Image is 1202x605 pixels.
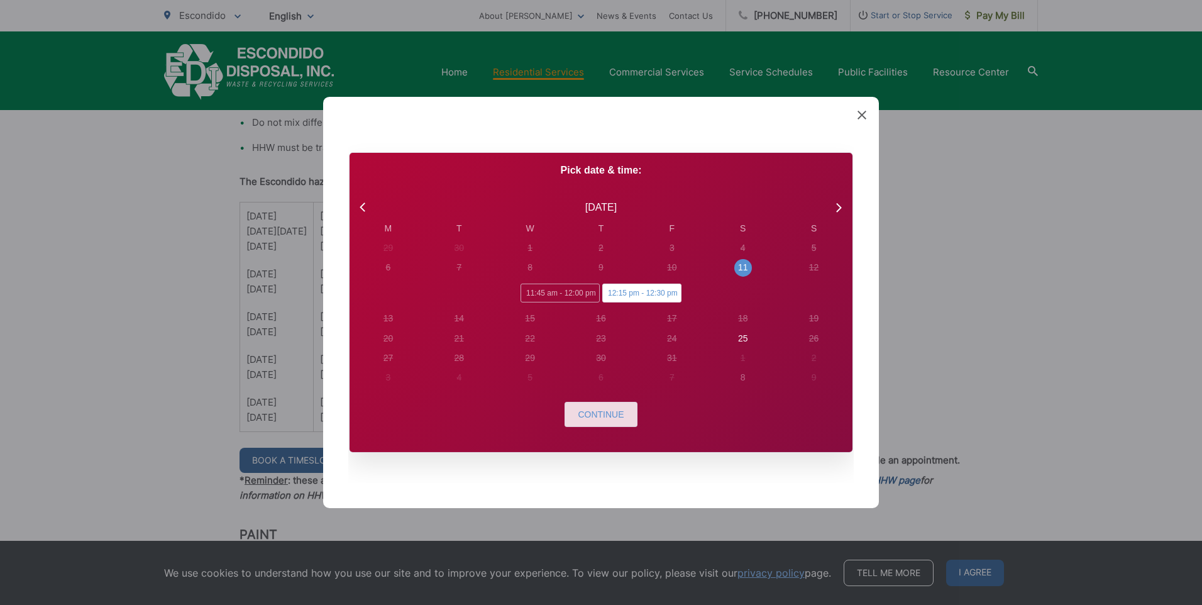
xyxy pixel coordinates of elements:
div: 21 [454,332,464,345]
div: 3 [670,241,675,255]
div: 7 [670,371,675,384]
button: Continue [565,402,637,427]
div: 31 [667,352,677,365]
div: 4 [741,241,746,255]
div: S [707,222,778,235]
div: 30 [596,352,606,365]
div: 5 [812,241,817,255]
div: F [636,222,707,235]
div: 22 [525,332,535,345]
div: 16 [596,312,606,325]
div: 6 [386,261,391,274]
div: 24 [667,332,677,345]
div: 18 [738,312,748,325]
div: 1 [741,352,746,365]
div: 13 [383,312,394,325]
div: 4 [456,371,461,384]
div: [DATE] [585,200,617,215]
div: 29 [525,352,535,365]
p: Pick date & time: [350,163,852,178]
span: Continue [578,409,624,419]
div: 19 [809,312,819,325]
div: 20 [383,332,394,345]
div: M [353,222,424,235]
div: 28 [454,352,464,365]
div: 23 [596,332,606,345]
div: T [566,222,637,235]
span: 12:15 pm - 12:30 pm [602,284,681,302]
div: 27 [383,352,394,365]
div: 25 [738,332,748,345]
div: 29 [383,241,394,255]
div: 7 [456,261,461,274]
div: 6 [598,371,604,384]
div: 2 [598,241,604,255]
div: T [424,222,495,235]
div: 5 [527,371,532,384]
div: 26 [809,332,819,345]
div: 9 [598,261,604,274]
div: 9 [812,371,817,384]
div: 12 [809,261,819,274]
div: 11 [738,261,748,274]
div: 8 [527,261,532,274]
div: W [495,222,566,235]
div: S [778,222,849,235]
div: 10 [667,261,677,274]
div: 8 [741,371,746,384]
span: 11:45 am - 12:00 pm [521,284,600,302]
div: 30 [454,241,464,255]
div: 2 [812,352,817,365]
div: 1 [527,241,532,255]
div: 17 [667,312,677,325]
div: 14 [454,312,464,325]
div: 15 [525,312,535,325]
div: 3 [386,371,391,384]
